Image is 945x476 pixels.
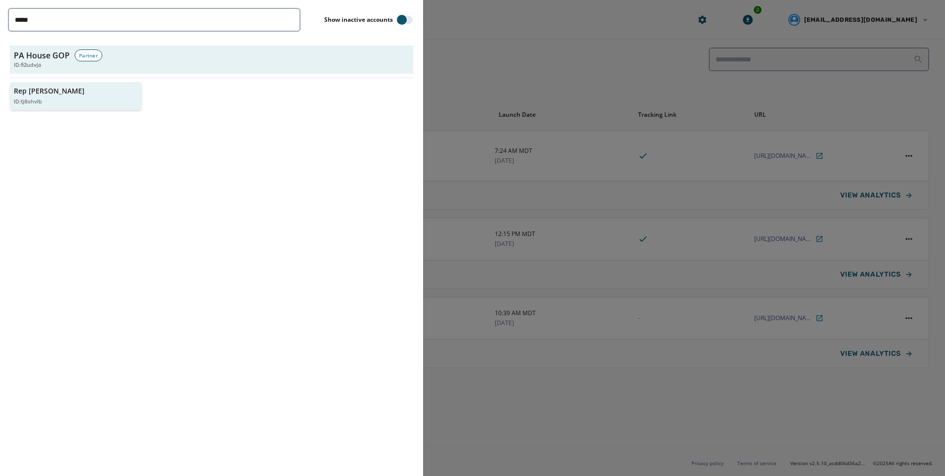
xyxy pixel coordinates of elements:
[8,8,322,19] body: Rich Text Area
[10,46,413,74] button: PA House GOPPartnerID:fi2udvja
[75,49,102,61] div: Partner
[14,61,41,70] span: ID: fi2udvja
[10,82,142,110] button: Rep [PERSON_NAME]ID:tj8shvlb
[324,16,393,24] label: Show inactive accounts
[14,98,42,106] p: ID: tj8shvlb
[14,49,70,61] h3: PA House GOP
[14,86,85,96] p: Rep [PERSON_NAME]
